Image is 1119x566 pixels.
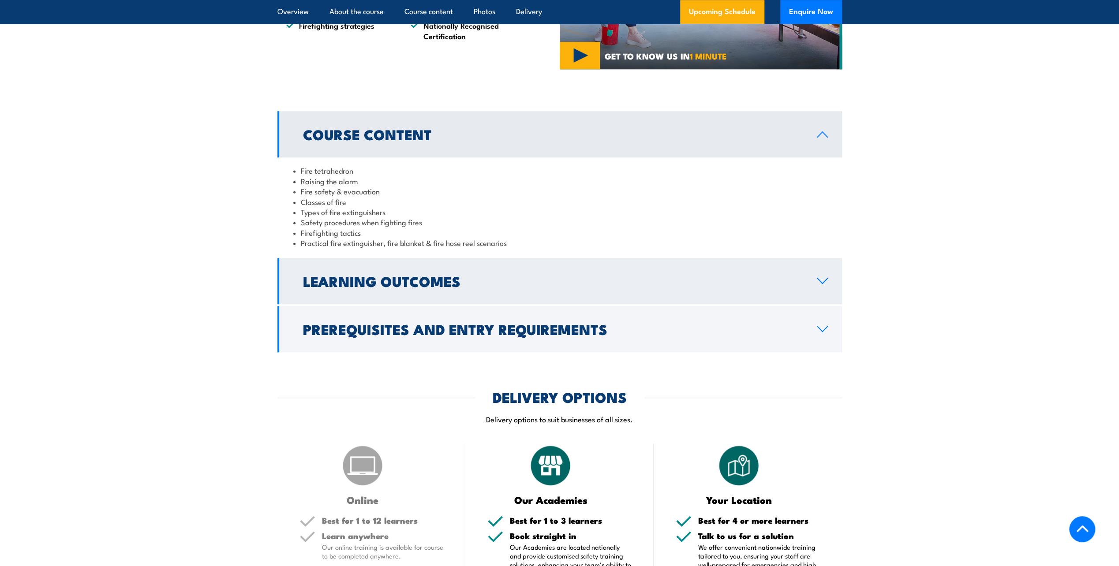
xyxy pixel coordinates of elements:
h3: Your Location [676,495,802,505]
strong: 1 MINUTE [690,49,727,62]
li: Nationally Recognised Certification [411,20,519,41]
li: Safety procedures when fighting fires [293,217,826,227]
p: Our online training is available for course to be completed anywhere. [322,543,444,560]
li: Types of fire extinguishers [293,207,826,217]
li: Fire tetrahedron [293,165,826,175]
span: GET TO KNOW US IN [605,52,727,60]
h5: Best for 1 to 12 learners [322,516,444,525]
li: Firefighting strategies [286,20,395,41]
li: Fire safety & evacuation [293,186,826,196]
a: Course Content [277,111,842,157]
li: Firefighting tactics [293,227,826,238]
h2: Learning Outcomes [303,275,803,287]
h5: Best for 4 or more learners [698,516,820,525]
h3: Our Academies [487,495,614,505]
li: Practical fire extinguisher, fire blanket & fire hose reel scenarios [293,238,826,248]
h5: Talk to us for a solution [698,532,820,540]
a: Prerequisites and Entry Requirements [277,306,842,352]
h5: Book straight in [510,532,632,540]
li: Raising the alarm [293,176,826,186]
h2: DELIVERY OPTIONS [493,391,627,403]
h5: Best for 1 to 3 learners [510,516,632,525]
h2: Prerequisites and Entry Requirements [303,323,803,335]
p: Delivery options to suit businesses of all sizes. [277,414,842,424]
h5: Learn anywhere [322,532,444,540]
a: Learning Outcomes [277,258,842,304]
h3: Online [299,495,426,505]
li: Classes of fire [293,197,826,207]
h2: Course Content [303,128,803,140]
